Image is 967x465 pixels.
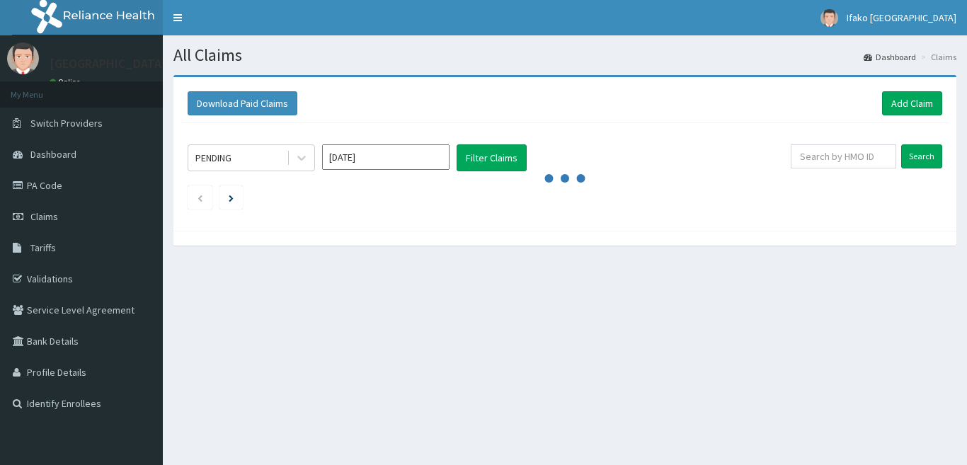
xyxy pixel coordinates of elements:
a: Online [50,77,84,87]
input: Search by HMO ID [791,144,896,168]
input: Select Month and Year [322,144,450,170]
img: User Image [7,42,39,74]
span: Ifako [GEOGRAPHIC_DATA] [847,11,956,24]
p: [GEOGRAPHIC_DATA] [50,57,166,70]
a: Add Claim [882,91,942,115]
a: Dashboard [864,51,916,63]
button: Download Paid Claims [188,91,297,115]
a: Previous page [197,191,203,204]
span: Claims [30,210,58,223]
button: Filter Claims [457,144,527,171]
span: Dashboard [30,148,76,161]
img: User Image [820,9,838,27]
svg: audio-loading [544,157,586,200]
span: Tariffs [30,241,56,254]
input: Search [901,144,942,168]
h1: All Claims [173,46,956,64]
li: Claims [917,51,956,63]
a: Next page [229,191,234,204]
div: PENDING [195,151,231,165]
span: Switch Providers [30,117,103,130]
